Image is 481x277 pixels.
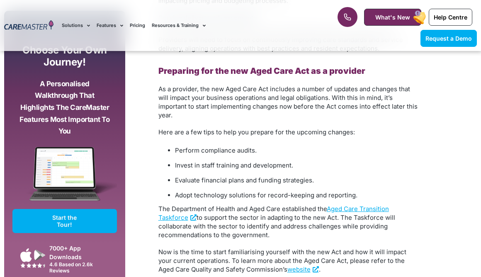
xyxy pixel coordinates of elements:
p: A personalised walkthrough that highlights the CareMaster features most important to you [19,78,111,137]
span: Start the Tour! [51,214,79,228]
div: 4.6 Based on 2.6k Reviews [49,261,113,274]
li: Adopt technology solutions for record-keeping and reporting. [175,190,420,201]
div: 7000+ App Downloads [49,244,113,261]
p: Choose your own journey! [19,44,111,68]
span: Help Centre [434,14,467,21]
a: What's New [364,9,421,26]
a: Pricing [130,12,145,39]
p: Now is the time to start familiarising yourself with the new Act and how it will impact your curr... [158,248,420,274]
span: Request a Demo [425,35,472,42]
a: website [287,265,319,273]
a: Help Centre [429,9,472,26]
img: Apple App Store Icon [20,248,32,262]
img: CareMaster Logo [4,20,53,31]
img: Google Play Store App Review Stars [20,263,45,268]
a: Features [97,12,123,39]
p: As a provider, the new Aged Care Act includes a number of updates and changes that will impact yo... [158,85,420,119]
p: Here are a few tips to help you prepare for the upcoming changes: [158,128,420,136]
a: Request a Demo [420,30,477,47]
nav: Menu [62,12,307,39]
a: Start the Tour! [12,209,117,233]
img: Google Play App Icon [34,249,46,261]
img: CareMaster Software Mockup on Screen [12,147,117,209]
strong: Preparing for the new Aged Care Act as a provider [158,66,365,76]
p: The Department of Health and Aged Care established the to support the sector in adapting to the n... [158,204,420,239]
a: Resources & Training [152,12,206,39]
li: Perform compliance audits. [175,145,420,156]
a: Solutions [62,12,90,39]
li: Evaluate financial plans and funding strategies. [175,175,420,186]
a: Aged Care Transition Taskforce [158,205,389,221]
span: What's New [375,14,410,21]
li: Invest in staff training and development. [175,160,420,171]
